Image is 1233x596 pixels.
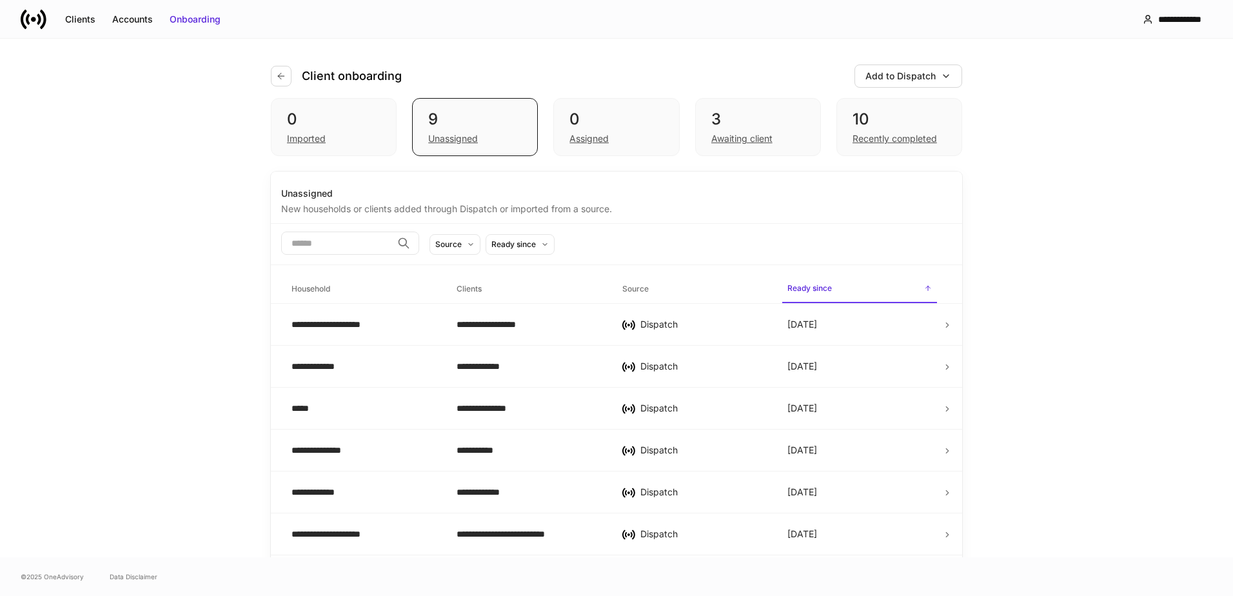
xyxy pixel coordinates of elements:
[787,402,817,415] p: [DATE]
[281,187,952,200] div: Unassigned
[451,276,606,303] span: Clients
[428,132,478,145] div: Unassigned
[787,528,817,541] p: [DATE]
[486,234,555,255] button: Ready since
[711,109,805,130] div: 3
[57,9,104,30] button: Clients
[853,132,937,145] div: Recently completed
[553,98,679,156] div: 0Assigned
[65,13,95,26] div: Clients
[640,318,767,331] div: Dispatch
[836,98,962,156] div: 10Recently completed
[104,9,161,30] button: Accounts
[429,234,480,255] button: Source
[787,444,817,457] p: [DATE]
[21,571,84,582] span: © 2025 OneAdvisory
[287,132,326,145] div: Imported
[711,132,773,145] div: Awaiting client
[569,132,609,145] div: Assigned
[640,360,767,373] div: Dispatch
[617,276,772,303] span: Source
[640,528,767,541] div: Dispatch
[622,283,649,295] h6: Source
[302,68,402,84] h4: Client onboarding
[640,444,767,457] div: Dispatch
[569,109,663,130] div: 0
[412,98,538,156] div: 9Unassigned
[853,109,946,130] div: 10
[695,98,821,156] div: 3Awaiting client
[435,238,462,250] div: Source
[787,318,817,331] p: [DATE]
[170,13,221,26] div: Onboarding
[287,109,380,130] div: 0
[787,486,817,499] p: [DATE]
[291,283,330,295] h6: Household
[854,65,962,88] button: Add to Dispatch
[457,283,482,295] h6: Clients
[782,275,937,303] span: Ready since
[787,282,832,294] h6: Ready since
[491,238,536,250] div: Ready since
[110,571,157,582] a: Data Disclaimer
[161,9,229,30] button: Onboarding
[865,70,936,83] div: Add to Dispatch
[787,360,817,373] p: [DATE]
[428,109,522,130] div: 9
[640,486,767,499] div: Dispatch
[281,200,952,215] div: New households or clients added through Dispatch or imported from a source.
[286,276,441,303] span: Household
[271,98,397,156] div: 0Imported
[640,402,767,415] div: Dispatch
[112,13,153,26] div: Accounts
